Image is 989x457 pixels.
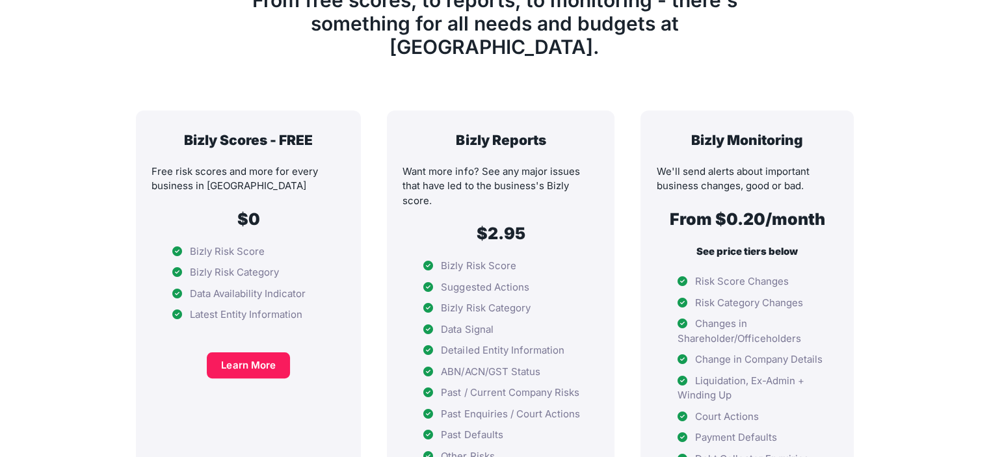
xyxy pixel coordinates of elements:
[402,280,599,295] li: Suggested Actions
[402,259,599,274] li: Bizly Risk Score
[656,374,837,403] li: Liquidation, Ex-Admin + Winding Up
[656,131,837,149] h3: Bizly Monitoring
[656,296,837,311] li: Risk Category Changes
[152,209,346,229] h2: $0
[402,164,599,209] p: Want more info? See any major issues that have led to the business's Bizly score.
[656,317,837,346] li: Changes in Shareholder/Officeholders
[402,343,599,358] li: Detailed Entity Information
[402,322,599,337] li: Data Signal
[402,385,599,400] li: Past / Current Company Risks
[656,244,837,259] p: See price tiers below
[207,352,290,378] a: Learn More
[656,164,837,194] p: We'll send alerts about important business changes, good or bad.
[656,410,837,424] li: Court Actions
[656,352,837,367] li: Change in Company Details
[656,430,837,445] li: Payment Defaults
[152,244,346,259] li: Bizly Risk Score
[402,407,599,422] li: Past Enquiries / Court Actions
[402,301,599,316] li: Bizly Risk Category
[656,209,837,229] h2: From $0.20/month
[656,274,837,289] li: Risk Score Changes
[402,131,599,149] h3: Bizly Reports
[152,131,346,149] h3: Bizly Scores - FREE
[152,164,346,194] p: Free risk scores and more for every business in [GEOGRAPHIC_DATA]
[152,265,346,280] li: Bizly Risk Category
[152,307,346,322] li: Latest Entity Information
[402,224,599,243] h2: $2.95
[152,287,346,302] li: Data Availability Indicator
[402,428,599,443] li: Past Defaults
[402,365,599,380] li: ABN/ACN/GST Status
